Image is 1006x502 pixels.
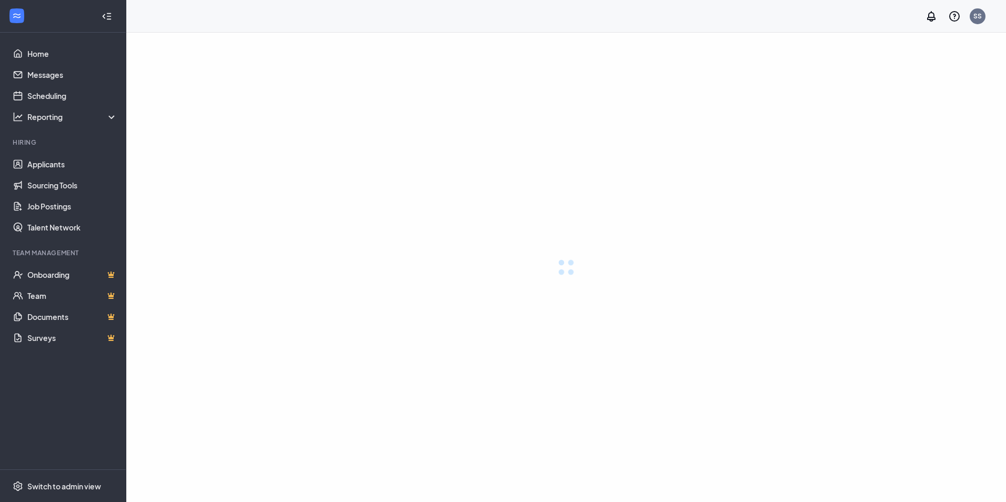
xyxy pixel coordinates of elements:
[27,43,117,64] a: Home
[973,12,982,21] div: SS
[13,481,23,491] svg: Settings
[27,64,117,85] a: Messages
[27,112,118,122] div: Reporting
[27,175,117,196] a: Sourcing Tools
[27,217,117,238] a: Talent Network
[925,10,938,23] svg: Notifications
[27,327,117,348] a: SurveysCrown
[13,112,23,122] svg: Analysis
[27,306,117,327] a: DocumentsCrown
[948,10,961,23] svg: QuestionInfo
[27,154,117,175] a: Applicants
[27,285,117,306] a: TeamCrown
[13,138,115,147] div: Hiring
[27,85,117,106] a: Scheduling
[13,248,115,257] div: Team Management
[102,11,112,22] svg: Collapse
[27,481,101,491] div: Switch to admin view
[27,264,117,285] a: OnboardingCrown
[12,11,22,21] svg: WorkstreamLogo
[27,196,117,217] a: Job Postings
